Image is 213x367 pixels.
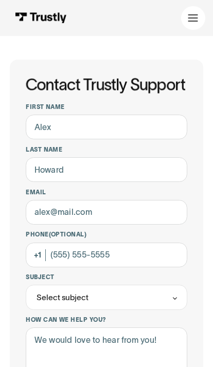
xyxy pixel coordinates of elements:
label: Subject [26,273,187,281]
h1: Contact Trustly Support [24,76,187,93]
label: Phone [26,230,187,238]
span: (Optional) [49,231,87,237]
label: First name [26,103,187,111]
input: (555) 555-5555 [26,243,187,267]
img: Trustly Logo [15,12,66,23]
div: Select subject [37,291,88,303]
input: Howard [26,157,187,182]
input: Alex [26,115,187,139]
label: Email [26,188,187,196]
label: Last name [26,145,187,153]
input: alex@mail.com [26,200,187,225]
div: Select subject [26,285,187,309]
label: How can we help you? [26,316,187,323]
